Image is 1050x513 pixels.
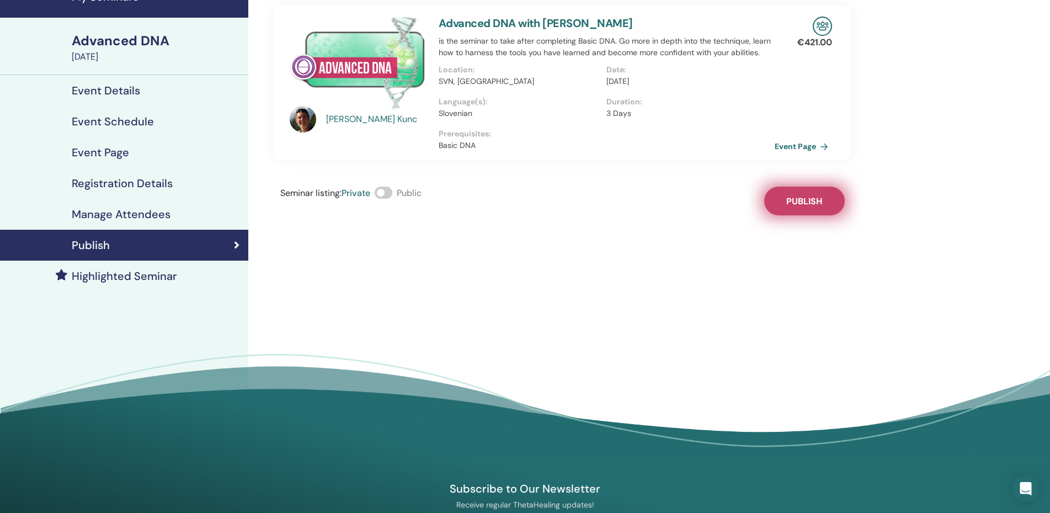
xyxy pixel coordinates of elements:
p: Receive regular ThetaHealing updates! [398,500,653,510]
h4: Event Details [72,84,140,97]
div: Advanced DNA [72,31,242,50]
p: Duration : [606,96,767,108]
p: is the seminar to take after completing Basic DNA. Go more in depth into the technique, learn how... [439,35,775,59]
p: Date : [606,64,767,76]
h4: Highlighted Seminar [72,269,177,283]
h4: Event Page [72,146,129,159]
h4: Subscribe to Our Newsletter [398,482,653,496]
p: SVN, [GEOGRAPHIC_DATA] [439,76,600,87]
span: Seminar listing : [280,187,342,199]
h4: Manage Attendees [72,208,170,221]
p: [DATE] [606,76,767,87]
span: Public [397,187,422,199]
h4: Registration Details [72,177,173,190]
p: Location : [439,64,600,76]
p: Basic DNA [439,140,775,151]
p: Prerequisites : [439,128,775,140]
p: Language(s) : [439,96,600,108]
a: [PERSON_NAME] Kunc [326,113,428,126]
img: default.jpg [290,106,316,133]
img: In-Person Seminar [813,17,832,36]
a: Advanced DNA with [PERSON_NAME] [439,16,632,30]
span: Publish [786,195,822,207]
div: Open Intercom Messenger [1012,475,1039,502]
img: Advanced DNA [290,17,425,109]
p: € 421.00 [797,36,832,49]
a: Advanced DNA[DATE] [65,31,248,64]
button: Publish [764,187,845,215]
div: [DATE] [72,50,242,64]
h4: Event Schedule [72,115,154,128]
p: Slovenian [439,108,600,119]
h4: Publish [72,239,110,252]
p: 3 Days [606,108,767,119]
a: Event Page [775,138,833,155]
span: Private [342,187,370,199]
